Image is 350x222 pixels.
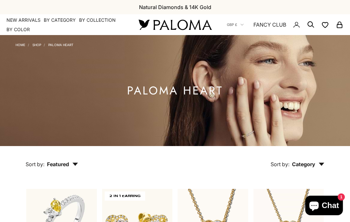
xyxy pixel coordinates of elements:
button: Sort by: Category [256,146,339,173]
span: Category [292,161,324,167]
p: Natural Diamonds & 14K Gold [139,3,211,11]
a: FANCY CLUB [253,20,286,29]
span: Featured [47,161,78,167]
span: Sort by: [271,161,289,167]
a: Home [16,43,25,47]
a: Shop [32,43,41,47]
button: GBP £ [227,22,244,28]
span: GBP £ [227,22,237,28]
a: NEW ARRIVALS [6,17,41,23]
nav: Breadcrumb [16,42,73,47]
summary: By Color [6,26,30,33]
summary: By Collection [79,17,116,23]
h1: Paloma Heart [127,87,223,95]
span: Sort by: [26,161,44,167]
a: Paloma Heart [48,43,73,47]
span: 2 IN 1 EARRING [105,191,145,201]
summary: By Category [44,17,76,23]
nav: Secondary navigation [227,14,344,35]
button: Sort by: Featured [11,146,93,173]
nav: Primary navigation [6,17,123,33]
inbox-online-store-chat: Shopify online store chat [303,196,345,217]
